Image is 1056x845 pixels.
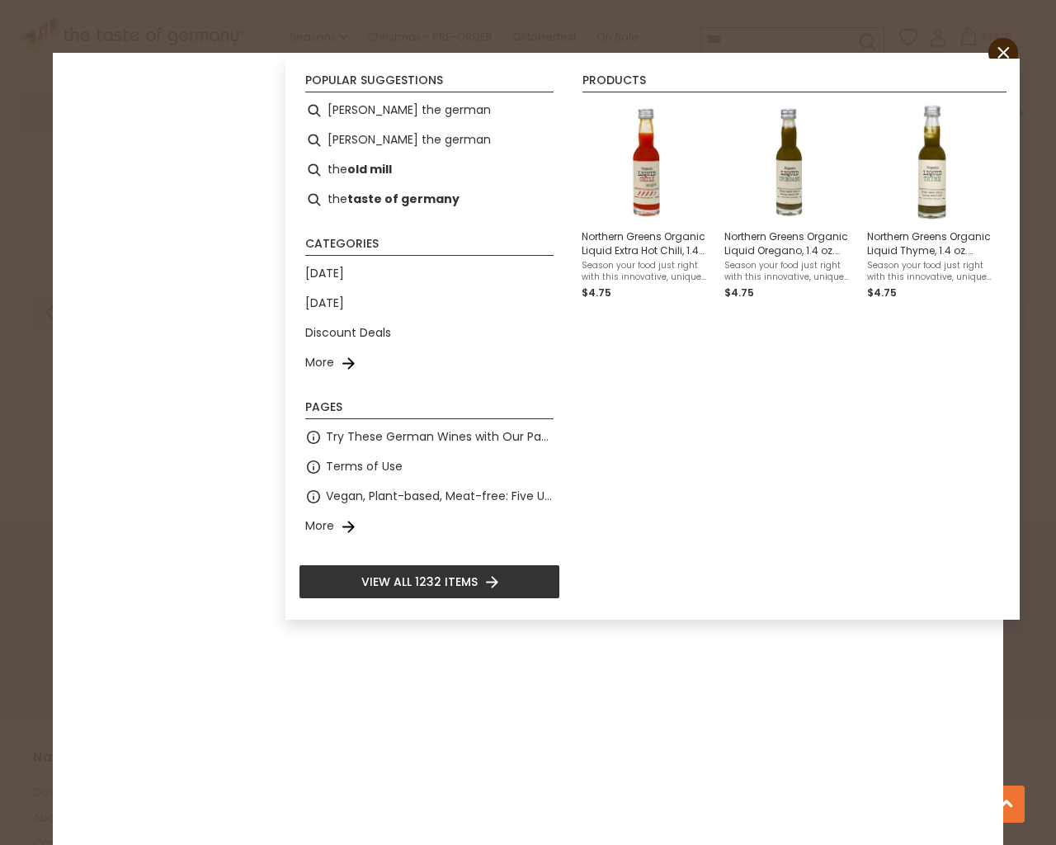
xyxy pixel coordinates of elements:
[285,59,1020,620] div: Instant Search Results
[299,348,560,378] li: More
[299,482,560,512] li: Vegan, Plant-based, Meat-free: Five Up and Coming Brands
[299,185,560,215] li: the taste of germany
[299,259,560,289] li: [DATE]
[326,487,554,506] a: Vegan, Plant-based, Meat-free: Five Up and Coming Brands
[361,573,478,591] span: View all 1232 items
[299,155,560,185] li: the old mill
[724,229,854,257] span: Northern Greens Organic Liquid Oregano, 1.4 oz. (40ml)
[724,260,854,283] span: Season your food just right with this innovative, unique liquid oregano herb, in a 40ml bottle. F...
[575,96,718,308] li: Northern Greens Organic Liquid Extra Hot Chili, 1.4 oz. (40ml)
[326,457,403,476] a: Terms of Use
[299,289,560,319] li: [DATE]
[582,102,711,301] a: Northern Greens Organic Liquid Chili Bottle Extremely HotNorthern Greens Organic Liquid Extra Hot...
[326,427,554,446] a: Try These German Wines with Our Pastry or Charcuterie
[347,190,460,209] b: taste of germany
[299,319,560,348] li: Discount Deals
[305,238,554,256] li: Categories
[582,286,611,300] span: $4.75
[718,96,860,308] li: Northern Greens Organic Liquid Oregano, 1.4 oz. (40ml)
[724,102,854,301] a: Northern Greens Organic Liquid Oregano BottleNorthern Greens Organic Liquid Oregano, 1.4 oz. (40m...
[305,74,554,92] li: Popular suggestions
[867,286,897,300] span: $4.75
[299,422,560,452] li: Try These German Wines with Our Pastry or Charcuterie
[582,260,711,283] span: Season your food just right with this innovative, unique liquid extra hot chili spice, in a 40ml ...
[305,264,344,283] a: [DATE]
[305,294,344,313] a: [DATE]
[299,512,560,541] li: More
[867,260,997,283] span: Season your food just right with this innovative, unique liquid thyme herb, in a 40ml bottle. Fre...
[729,102,849,222] img: Northern Greens Organic Liquid Oregano Bottle
[872,102,992,222] img: Northern Greens Organic Liquid Thyme Bottle
[582,74,1006,92] li: Products
[299,564,560,599] li: View all 1232 items
[860,96,1003,308] li: Northern Greens Organic Liquid Thyme, 1.4 oz. (40ml)
[587,102,706,222] img: Northern Greens Organic Liquid Chili Bottle Extremely Hot
[305,323,391,342] a: Discount Deals
[724,286,754,300] span: $4.75
[867,229,997,257] span: Northern Greens Organic Liquid Thyme, 1.4 oz. (40ml)
[299,125,560,155] li: herman the german
[582,229,711,257] span: Northern Greens Organic Liquid Extra Hot Chili, 1.4 oz. (40ml)
[867,102,997,301] a: Northern Greens Organic Liquid Thyme BottleNorthern Greens Organic Liquid Thyme, 1.4 oz. (40ml)Se...
[347,160,392,179] b: old mill
[299,452,560,482] li: Terms of Use
[299,96,560,125] li: hermann the german
[305,401,554,419] li: Pages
